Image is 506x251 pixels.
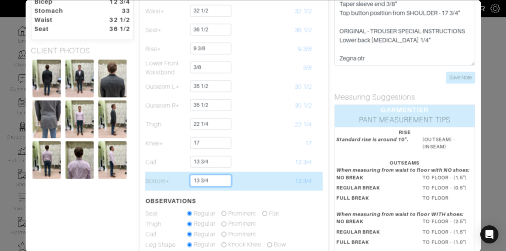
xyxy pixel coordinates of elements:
[295,83,312,90] span: 35 1/2
[295,159,312,166] span: 13 3/4
[145,59,187,77] td: Lower Front Waistband
[194,220,215,229] label: Regular
[298,46,312,52] span: 9 3/8
[336,160,473,167] div: OUTSEAMS
[100,6,136,15] dt: 33
[194,240,215,249] label: Regular
[145,191,187,209] th: OBSERVATIONS
[100,15,136,25] dt: 32 1/2
[417,136,479,150] dd: (OUTSEAM) - (INSEAM)
[145,229,187,240] td: Calf
[145,40,187,59] td: Rise*
[29,25,100,34] dt: Seat
[331,174,417,184] dt: NO BREAK
[31,46,133,55] h5: CLIENT PHOTOS
[480,225,498,243] div: Open Intercom Messenger
[145,172,187,191] td: Bottom*
[65,141,94,179] img: 1vgFVPh3EEreoL84ZksH7DoT
[32,141,61,179] img: ZnHMjSLJrbCQwmtLQAWwMkEF
[29,15,100,25] dt: Waist
[145,77,187,96] td: Outseam L*
[417,218,479,225] dd: TO FLOOR - (2.5")
[331,228,417,239] dt: REGULAR BREAK
[145,2,187,21] td: Waist*
[145,96,187,115] td: Outseam R*
[295,8,312,15] span: 32 1/2
[145,153,187,172] td: Calf
[331,218,417,228] dt: NO BREAK
[331,239,417,249] dt: FULL BREAK
[145,240,187,251] td: Leg Shape
[417,228,479,236] dd: TO FLOOR - (1.5")
[29,6,100,15] dt: Stomach
[417,184,479,191] dd: TO FLOOR - (0.5")
[417,174,479,181] dd: TO FLOOR - (1.5")
[295,102,312,109] span: 35 1/2
[305,140,312,147] span: 17
[331,184,417,194] dt: REGULAR BREAK
[295,178,312,185] span: 13 3/4
[303,65,312,71] span: 3/8
[336,168,470,173] em: When measuring from waist to floor with NO shoes:
[228,220,256,229] label: Prominent
[32,100,61,138] img: EgSDJhRP1NkUd6GLrM3maDDb
[336,212,464,217] em: When measuring from waist to floor WITH shoes:
[228,230,256,239] label: Prominent
[145,115,187,134] td: Thigh
[417,195,479,202] dd: TO FLOOR
[331,195,417,205] dt: FULL BREAK
[145,134,187,153] td: Knee*
[145,209,187,219] td: Seat
[98,60,127,97] img: zSQrYboHEY92zB36cicjKzHY
[228,240,262,249] label: Knock Knee
[65,100,94,138] img: MAom5sT89SBsgJL2UY5jNLac
[335,115,475,127] div: PANT MEASUREMENT TIPS
[100,25,136,34] dt: 36 1/2
[32,60,61,97] img: gfBTkHhhJQADZvdQ3AoT2GgD
[334,92,475,102] h5: Measuring Suggestions
[446,72,475,83] input: Save Note
[145,21,187,40] td: Seat*
[336,137,409,142] em: Standard rise is around 10".
[295,121,312,128] span: 22 1/4
[65,60,94,97] img: gNvBQghGNfGyvrdkAoms7H2f
[145,219,187,230] td: Thigh
[335,105,475,115] div: GARMENTIER
[274,240,286,249] label: Bow
[194,209,215,218] label: Regular
[194,230,215,239] label: Regular
[336,129,473,136] div: RISE
[98,100,127,138] img: uiNeU39sLRvCSRiD4o76fhhu
[417,239,479,246] dd: TO FLOOR - (1.0")
[295,27,312,34] span: 36 1/2
[228,209,256,218] label: Prominent
[269,209,280,218] label: Flat
[98,141,127,179] img: qTPK1LgdLHwEAzgdtNgssXZz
